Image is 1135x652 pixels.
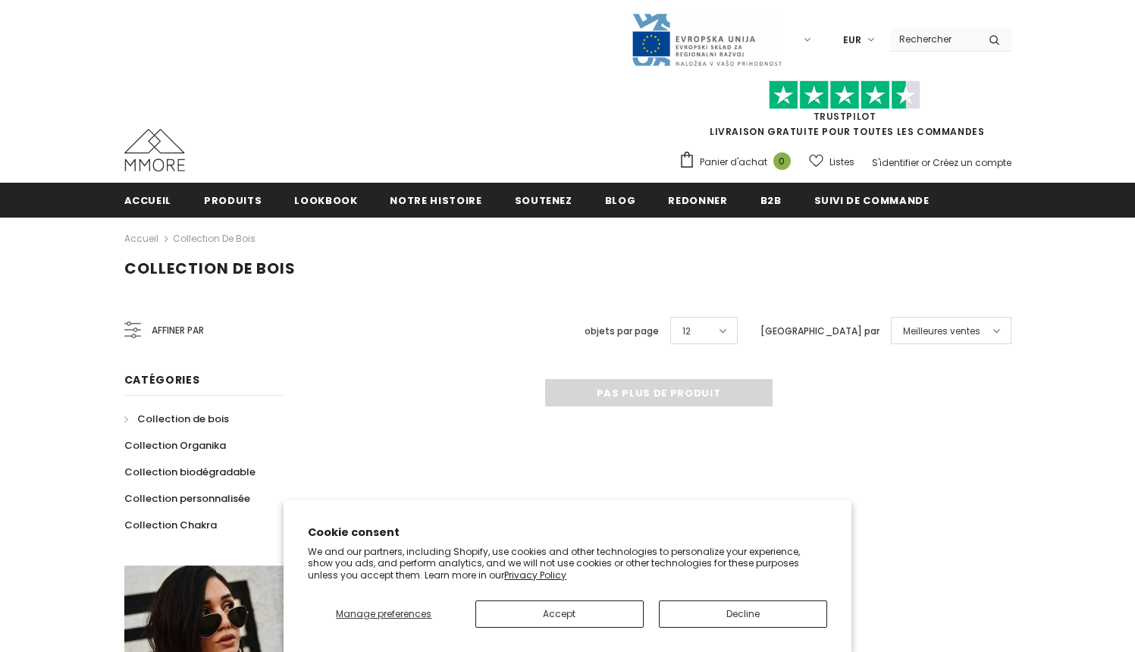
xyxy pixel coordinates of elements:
[760,324,879,339] label: [GEOGRAPHIC_DATA] par
[843,33,861,48] span: EUR
[124,438,226,453] span: Collection Organika
[515,183,572,217] a: soutenez
[294,193,357,208] span: Lookbook
[124,459,256,485] a: Collection biodégradable
[605,183,636,217] a: Blog
[204,183,262,217] a: Produits
[682,324,691,339] span: 12
[294,183,357,217] a: Lookbook
[308,525,827,541] h2: Cookie consent
[124,432,226,459] a: Collection Organika
[204,193,262,208] span: Produits
[173,232,256,245] a: Collection de bois
[390,183,481,217] a: Notre histoire
[336,607,431,620] span: Manage preferences
[515,193,572,208] span: soutenez
[700,155,767,170] span: Panier d'achat
[809,149,854,175] a: Listes
[605,193,636,208] span: Blog
[890,28,977,50] input: Search Site
[631,12,782,67] img: Javni Razpis
[679,87,1011,138] span: LIVRAISON GRATUITE POUR TOUTES LES COMMANDES
[872,156,919,169] a: S'identifier
[933,156,1011,169] a: Créez un compte
[308,600,459,628] button: Manage preferences
[679,151,798,174] a: Panier d'achat 0
[903,324,980,339] span: Meilleures ventes
[124,193,172,208] span: Accueil
[769,80,920,110] img: Faites confiance aux étoiles pilotes
[659,600,827,628] button: Decline
[124,258,296,279] span: Collection de bois
[124,491,250,506] span: Collection personnalisée
[124,518,217,532] span: Collection Chakra
[631,33,782,45] a: Javni Razpis
[308,546,827,581] p: We and our partners, including Shopify, use cookies and other technologies to personalize your ex...
[152,322,204,339] span: Affiner par
[921,156,930,169] span: or
[773,152,791,170] span: 0
[668,183,727,217] a: Redonner
[814,183,930,217] a: Suivi de commande
[668,193,727,208] span: Redonner
[124,485,250,512] a: Collection personnalisée
[829,155,854,170] span: Listes
[124,512,217,538] a: Collection Chakra
[137,412,229,426] span: Collection de bois
[124,183,172,217] a: Accueil
[760,193,782,208] span: B2B
[475,600,644,628] button: Accept
[124,129,185,171] img: Cas MMORE
[585,324,659,339] label: objets par page
[814,193,930,208] span: Suivi de commande
[390,193,481,208] span: Notre histoire
[504,569,566,581] a: Privacy Policy
[124,465,256,479] span: Collection biodégradable
[814,110,876,123] a: TrustPilot
[760,183,782,217] a: B2B
[124,406,229,432] a: Collection de bois
[124,372,200,387] span: Catégories
[124,230,158,248] a: Accueil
